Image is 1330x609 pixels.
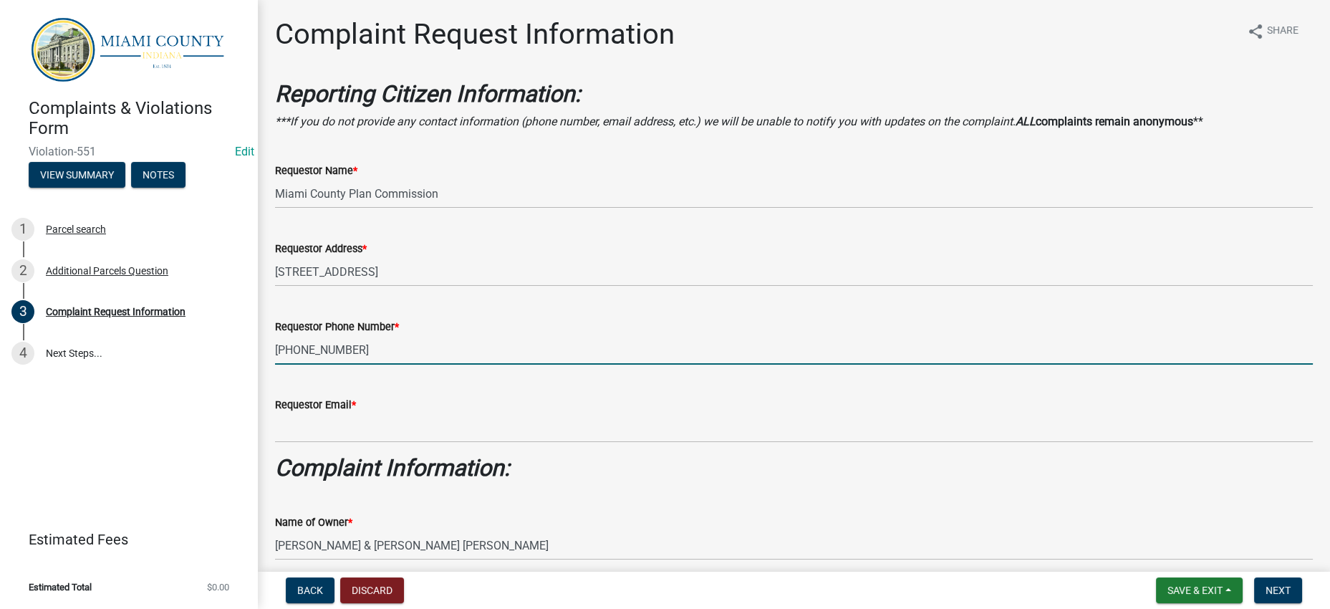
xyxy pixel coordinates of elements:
[46,266,168,276] div: Additional Parcels Question
[29,15,235,83] img: Miami County, Indiana
[207,582,229,592] span: $0.00
[29,145,229,158] span: Violation-551
[275,401,356,411] label: Requestor Email
[131,162,185,188] button: Notes
[46,224,106,234] div: Parcel search
[235,145,254,158] a: Edit
[1016,115,1036,128] strong: ALL
[1254,577,1302,603] button: Next
[235,145,254,158] wm-modal-confirm: Edit Application Number
[275,80,581,107] strong: Reporting Citizen Information:
[1036,115,1193,128] strong: complaints remain anonymous
[1235,17,1310,45] button: shareShare
[297,585,323,596] span: Back
[275,17,675,52] h1: Complaint Request Information
[1247,23,1264,40] i: share
[286,577,334,603] button: Back
[340,577,404,603] button: Discard
[11,259,34,282] div: 2
[29,582,92,592] span: Estimated Total
[46,307,185,317] div: Complaint Request Information
[275,166,357,176] label: Requestor Name
[11,342,34,365] div: 4
[1156,577,1243,603] button: Save & Exit
[1167,585,1223,596] span: Save & Exit
[11,218,34,241] div: 1
[29,170,125,181] wm-modal-confirm: Summary
[11,300,34,323] div: 3
[29,162,125,188] button: View Summary
[275,322,399,332] label: Requestor Phone Number
[131,170,185,181] wm-modal-confirm: Notes
[275,244,367,254] label: Requestor Address
[275,115,1013,128] i: ***If you do not provide any contact information (phone number, email address, etc.) we will be u...
[29,98,246,140] h4: Complaints & Violations Form
[275,518,352,528] label: Name of Owner
[275,454,510,481] strong: Complaint Information:
[1266,585,1291,596] span: Next
[1267,23,1298,40] span: Share
[11,525,235,554] a: Estimated Fees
